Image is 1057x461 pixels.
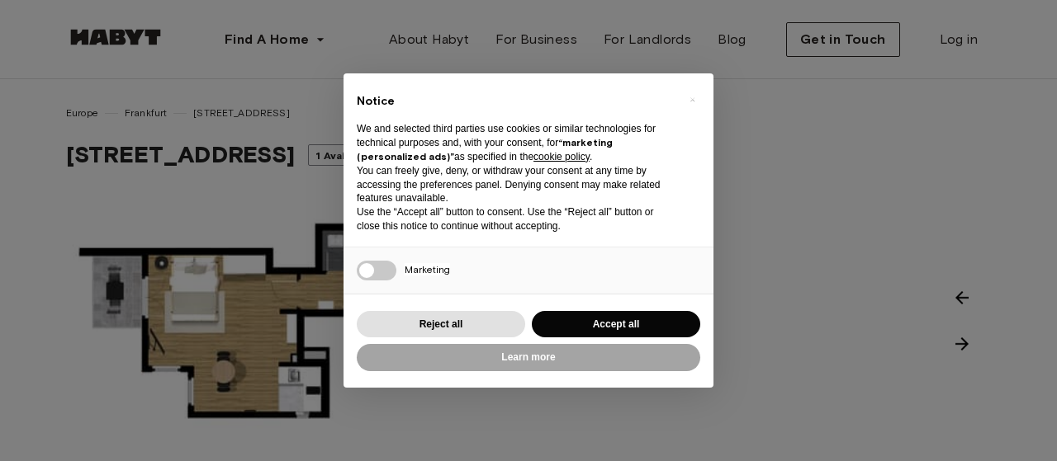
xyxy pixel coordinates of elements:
[690,90,695,110] span: ×
[357,164,674,205] p: You can freely give, deny, or withdraw your consent at any time by accessing the preferences pane...
[533,151,590,162] a: cookie policy
[679,87,705,113] button: Close this notice
[357,205,674,233] p: Use the “Accept all” button to consent. Use the “Reject all” button or close this notice to conti...
[357,122,674,163] p: We and selected third parties use cookies or similar technologies for technical purposes and, wit...
[532,311,700,338] button: Accept all
[357,136,613,162] strong: “marketing (personalized ads)”
[357,311,525,338] button: Reject all
[405,263,450,275] span: Marketing
[357,344,700,371] button: Learn more
[357,93,674,110] h2: Notice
